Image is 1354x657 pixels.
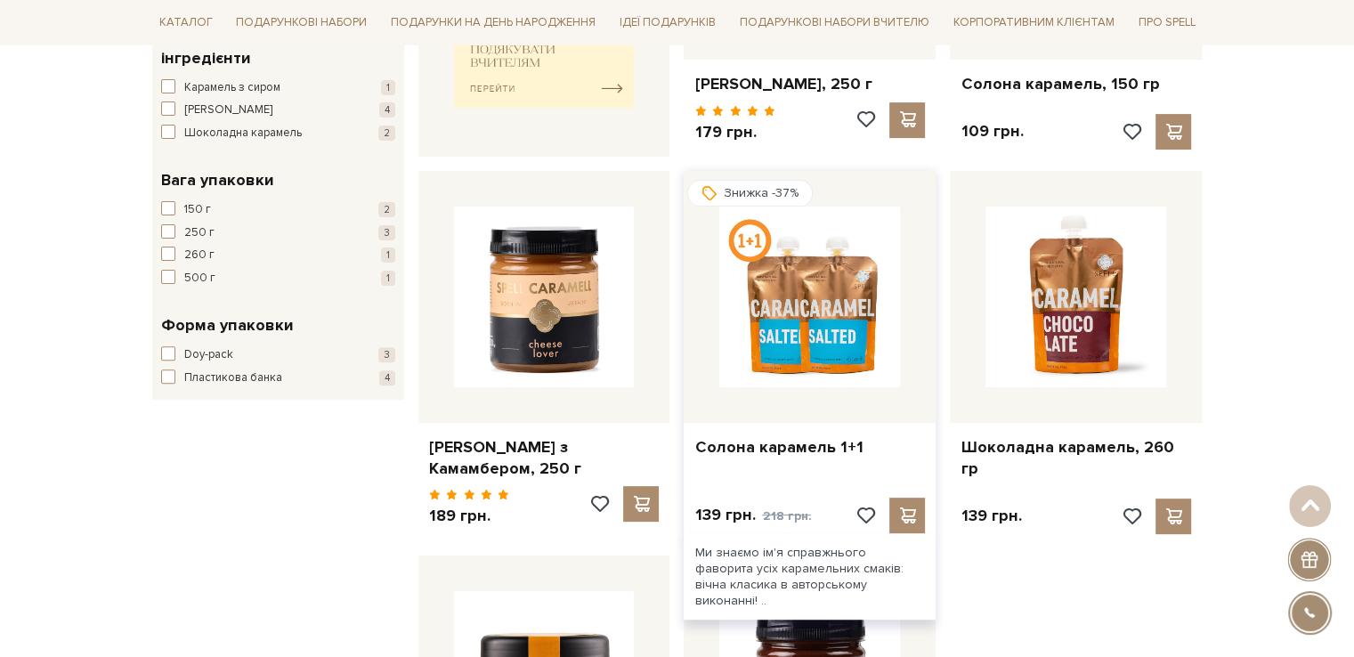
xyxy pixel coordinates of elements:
[381,247,395,263] span: 1
[961,121,1023,142] p: 109 грн.
[184,346,233,364] span: Doy-pack
[378,347,395,362] span: 3
[733,7,936,37] a: Подарункові набори Вчителю
[612,9,723,36] a: Ідеї подарунків
[946,9,1122,36] a: Корпоративним клієнтам
[694,122,775,142] p: 179 грн.
[378,225,395,240] span: 3
[184,101,272,119] span: [PERSON_NAME]
[161,313,294,337] span: Форма упаковки
[161,22,391,70] span: Смак / Додаткові інгредієнти
[381,80,395,95] span: 1
[161,168,274,192] span: Вага упаковки
[684,534,936,620] div: Ми знаємо ім'я справжнього фаворита усіх карамельних смаків: вічна класика в авторському виконанн...
[184,369,282,387] span: Пластикова банка
[961,506,1021,526] p: 139 грн.
[378,126,395,141] span: 2
[429,437,660,479] a: [PERSON_NAME] з Камамбером, 250 г
[384,9,603,36] a: Подарунки на День народження
[719,207,900,387] img: Солона карамель 1+1
[184,270,215,288] span: 500 г
[161,369,395,387] button: Пластикова банка 4
[152,9,220,36] a: Каталог
[184,79,280,97] span: Карамель з сиром
[184,125,302,142] span: Шоколадна карамель
[161,270,395,288] button: 500 г 1
[961,437,1191,479] a: Шоколадна карамель, 260 гр
[184,224,215,242] span: 250 г
[161,201,395,219] button: 150 г 2
[687,180,813,207] div: Знижка -37%
[379,370,395,385] span: 4
[694,437,925,458] a: Солона карамель 1+1
[961,74,1191,94] a: Солона карамель, 150 гр
[985,207,1166,387] img: Шоколадна карамель, 260 гр
[694,505,811,526] p: 139 грн.
[161,247,395,264] button: 260 г 1
[694,74,925,94] a: [PERSON_NAME], 250 г
[378,202,395,217] span: 2
[184,201,211,219] span: 150 г
[161,346,395,364] button: Doy-pack 3
[381,271,395,286] span: 1
[229,9,374,36] a: Подарункові набори
[1131,9,1202,36] a: Про Spell
[762,508,811,523] span: 218 грн.
[379,102,395,118] span: 4
[161,101,395,119] button: [PERSON_NAME] 4
[161,125,395,142] button: Шоколадна карамель 2
[161,79,395,97] button: Карамель з сиром 1
[184,247,215,264] span: 260 г
[429,506,510,526] p: 189 грн.
[161,224,395,242] button: 250 г 3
